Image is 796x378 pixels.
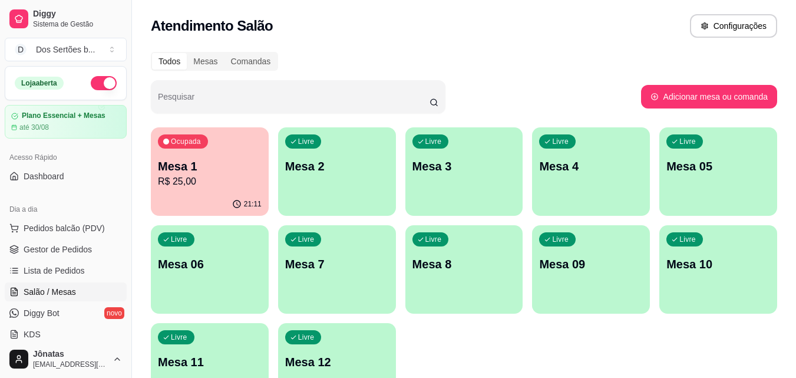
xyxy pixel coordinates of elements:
[33,349,108,360] span: Jônatas
[91,76,117,90] button: Alterar Status
[24,222,105,234] span: Pedidos balcão (PDV)
[33,19,122,29] span: Sistema de Gestão
[158,354,262,370] p: Mesa 11
[659,225,777,314] button: LivreMesa 10
[5,325,127,344] a: KDS
[5,282,127,301] a: Salão / Mesas
[15,77,64,90] div: Loja aberta
[539,158,643,175] p: Mesa 4
[285,158,389,175] p: Mesa 2
[19,123,49,132] article: até 30/08
[24,244,92,255] span: Gestor de Pedidos
[425,137,442,146] p: Livre
[151,127,269,216] button: OcupadaMesa 1R$ 25,0021:11
[425,235,442,244] p: Livre
[666,256,770,272] p: Mesa 10
[5,5,127,33] a: DiggySistema de Gestão
[405,225,523,314] button: LivreMesa 8
[278,127,396,216] button: LivreMesa 2
[679,235,696,244] p: Livre
[5,304,127,323] a: Diggy Botnovo
[285,354,389,370] p: Mesa 12
[666,158,770,175] p: Mesa 05
[412,256,516,272] p: Mesa 8
[298,235,315,244] p: Livre
[151,17,273,35] h2: Atendimento Salão
[5,345,127,373] button: Jônatas[EMAIL_ADDRESS][DOMAIN_NAME]
[171,137,201,146] p: Ocupada
[5,240,127,259] a: Gestor de Pedidos
[5,38,127,61] button: Select a team
[24,170,64,182] span: Dashboard
[532,127,650,216] button: LivreMesa 4
[278,225,396,314] button: LivreMesa 7
[298,137,315,146] p: Livre
[171,235,187,244] p: Livre
[244,199,262,209] p: 21:11
[171,333,187,342] p: Livre
[158,158,262,175] p: Mesa 1
[151,225,269,314] button: LivreMesa 06
[24,328,41,340] span: KDS
[552,137,569,146] p: Livre
[5,105,127,139] a: Plano Essencial + Mesasaté 30/08
[5,261,127,280] a: Lista de Pedidos
[22,111,105,120] article: Plano Essencial + Mesas
[158,256,262,272] p: Mesa 06
[539,256,643,272] p: Mesa 09
[36,44,95,55] div: Dos Sertões b ...
[690,14,777,38] button: Configurações
[33,9,122,19] span: Diggy
[5,167,127,186] a: Dashboard
[24,307,60,319] span: Diggy Bot
[15,44,27,55] span: D
[158,96,430,107] input: Pesquisar
[552,235,569,244] p: Livre
[5,148,127,167] div: Acesso Rápido
[412,158,516,175] p: Mesa 3
[298,333,315,342] p: Livre
[224,53,278,70] div: Comandas
[152,53,187,70] div: Todos
[405,127,523,216] button: LivreMesa 3
[5,219,127,238] button: Pedidos balcão (PDV)
[33,360,108,369] span: [EMAIL_ADDRESS][DOMAIN_NAME]
[158,175,262,189] p: R$ 25,00
[24,286,76,298] span: Salão / Mesas
[24,265,85,277] span: Lista de Pedidos
[5,200,127,219] div: Dia a dia
[679,137,696,146] p: Livre
[285,256,389,272] p: Mesa 7
[659,127,777,216] button: LivreMesa 05
[532,225,650,314] button: LivreMesa 09
[641,85,777,109] button: Adicionar mesa ou comanda
[187,53,224,70] div: Mesas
